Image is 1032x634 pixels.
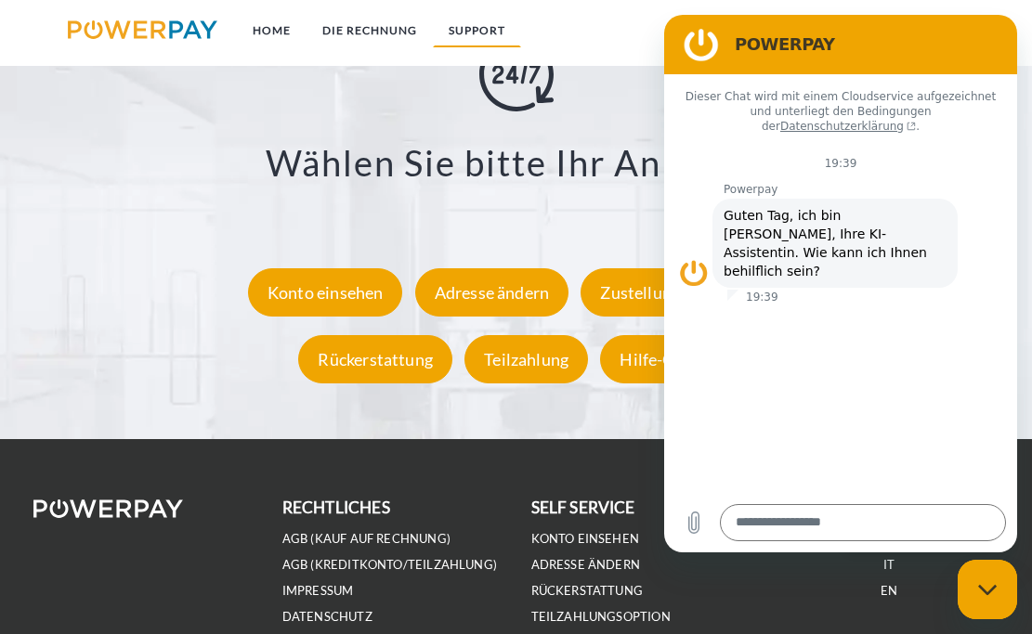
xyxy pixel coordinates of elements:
[479,37,554,111] img: online-shopping.svg
[282,557,497,573] a: AGB (Kreditkonto/Teilzahlung)
[282,498,390,517] b: rechtliches
[881,583,897,599] a: EN
[294,349,457,369] a: Rückerstattung
[531,531,640,547] a: Konto einsehen
[9,141,1023,186] h3: Wählen Sie bitte Ihr Anliegen
[411,282,574,303] a: Adresse ändern
[282,583,354,599] a: IMPRESSUM
[869,14,926,47] a: agb
[433,14,521,47] a: SUPPORT
[576,282,789,303] a: Zustellungsart ändern
[531,557,641,573] a: Adresse ändern
[664,15,1017,552] iframe: Messaging-Fenster
[307,14,433,47] a: DIE RECHNUNG
[595,349,738,369] a: Hilfe-Center
[415,268,569,317] div: Adresse ändern
[243,282,408,303] a: Konto einsehen
[68,20,217,39] img: logo-powerpay.svg
[33,499,183,518] img: logo-powerpay-white.svg
[531,583,644,599] a: Rückerstattung
[531,498,635,517] b: self service
[237,14,307,47] a: Home
[282,531,451,547] a: AGB (Kauf auf Rechnung)
[883,557,895,573] a: IT
[248,268,403,317] div: Konto einsehen
[958,560,1017,619] iframe: Schaltfläche zum Öffnen des Messaging-Fensters; Konversation läuft
[581,268,784,317] div: Zustellungsart ändern
[282,609,372,625] a: DATENSCHUTZ
[464,335,588,383] div: Teilzahlung
[600,335,733,383] div: Hilfe-Center
[460,349,593,369] a: Teilzahlung
[298,335,452,383] div: Rückerstattung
